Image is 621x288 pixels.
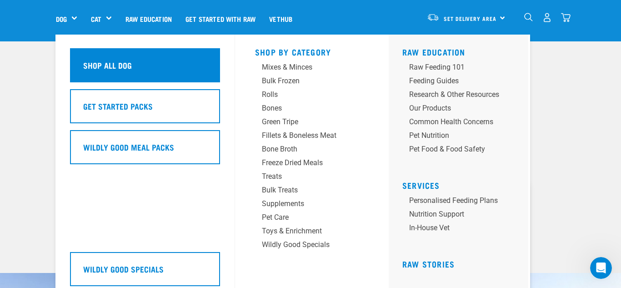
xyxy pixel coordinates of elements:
img: home-icon-1@2x.png [524,13,533,21]
a: Bones [255,103,369,116]
a: Get Started Packs [70,89,220,130]
a: Feeding Guides [402,76,521,89]
div: Raw Feeding 101 [409,62,499,73]
a: Raw Feeding 101 [402,62,521,76]
div: Green Tripe [262,116,347,127]
a: Raw Stories [402,262,455,266]
div: Bones [262,103,347,114]
a: Treats [255,171,369,185]
h5: Shop All Dog [83,59,132,71]
div: Pet Food & Food Safety [409,144,499,155]
a: Raw Education [119,0,179,37]
a: Mixes & Minces [255,62,369,76]
div: Bulk Treats [262,185,347,196]
div: Wildly Good Specials [262,239,347,250]
div: Pet Nutrition [409,130,499,141]
a: Toys & Enrichment [255,226,369,239]
a: Supplements [255,198,369,212]
div: Bone Broth [262,144,347,155]
div: Our Products [409,103,499,114]
a: Research & Other Resources [402,89,521,103]
div: Treats [262,171,347,182]
a: Pet Food & Food Safety [402,144,521,157]
a: In-house vet [402,222,521,236]
a: Pet Nutrition [402,130,521,144]
div: Rolls [262,89,347,100]
a: Common Health Concerns [402,116,521,130]
div: Toys & Enrichment [262,226,347,237]
h5: Get Started Packs [83,100,153,112]
a: Wildly Good Specials [255,239,369,253]
a: Rolls [255,89,369,103]
div: Supplements [262,198,347,209]
div: Feeding Guides [409,76,499,86]
span: Set Delivery Area [444,17,496,20]
h5: Shop By Category [255,47,369,55]
div: Mixes & Minces [262,62,347,73]
a: Dog [56,14,67,24]
img: home-icon@2x.png [561,13,571,22]
iframe: Intercom live chat [590,257,612,279]
a: Shop All Dog [70,48,220,89]
div: Bulk Frozen [262,76,347,86]
h5: Services [402,181,521,188]
h5: Wildly Good Specials [83,263,164,275]
a: Cat [91,14,101,24]
a: Fillets & Boneless Meat [255,130,369,144]
a: Raw Education [402,50,466,54]
a: Get started with Raw [179,0,262,37]
div: Fillets & Boneless Meat [262,130,347,141]
div: Research & Other Resources [409,89,499,100]
a: Green Tripe [255,116,369,130]
a: Wildly Good Meal Packs [70,130,220,171]
a: Pet Care [255,212,369,226]
img: user.png [542,13,552,22]
a: Nutrition Support [402,209,521,222]
a: Personalised Feeding Plans [402,195,521,209]
a: Our Products [402,103,521,116]
a: Freeze Dried Meals [255,157,369,171]
div: Common Health Concerns [409,116,499,127]
div: Pet Care [262,212,347,223]
img: van-moving.png [427,13,439,21]
a: Bone Broth [255,144,369,157]
div: Freeze Dried Meals [262,157,347,168]
a: Vethub [262,0,299,37]
a: Bulk Frozen [255,76,369,89]
h5: Wildly Good Meal Packs [83,141,174,153]
a: Bulk Treats [255,185,369,198]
